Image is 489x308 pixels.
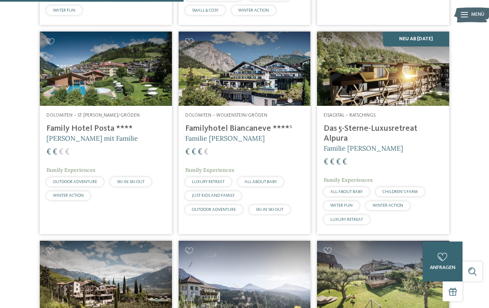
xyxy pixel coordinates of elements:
span: € [59,148,63,156]
span: € [185,148,190,156]
span: LUXURY RETREAT [330,218,363,222]
span: OUTDOOR ADVENTURE [192,208,236,212]
span: [PERSON_NAME] mit Familie [46,134,138,142]
span: SKI-IN SKI-OUT [256,208,283,212]
span: LUXURY RETREAT [192,180,225,184]
img: Familienhotels gesucht? Hier findet ihr die besten! [40,32,172,106]
a: Familienhotels gesucht? Hier findet ihr die besten! Neu ab [DATE] Eisacktal – Ratschings Das 5-St... [317,32,449,234]
h4: Family Hotel Posta **** [46,124,165,134]
span: SMALL & COSY [192,8,218,12]
span: € [198,148,202,156]
span: ALL ABOUT BABY [330,190,363,194]
span: Familie [PERSON_NAME] [185,134,265,142]
span: Eisacktal – Ratschings [324,113,375,118]
span: € [324,158,328,166]
a: anfragen [423,242,462,281]
span: JUST KIDS AND FAMILY [192,193,235,198]
span: € [65,148,70,156]
span: Family Experiences [46,166,95,174]
span: WATER FUN [53,8,75,12]
img: Familienhotels gesucht? Hier findet ihr die besten! [317,32,449,106]
span: Family Experiences [324,176,373,183]
span: WINTER ACTION [373,203,403,208]
span: Dolomiten – Wolkenstein/Gröden [185,113,267,118]
span: € [330,158,334,166]
span: Familie [PERSON_NAME] [324,144,403,152]
span: WATER FUN [330,203,353,208]
span: CHILDREN’S FARM [382,190,418,194]
img: Familienhotels gesucht? Hier findet ihr die besten! [179,32,311,106]
a: Familienhotels gesucht? Hier findet ihr die besten! Dolomiten – St. [PERSON_NAME]/Gröden Family H... [40,32,172,234]
h4: Das 5-Sterne-Luxusretreat Alpura [324,124,443,144]
span: anfragen [430,265,455,270]
span: € [53,148,57,156]
span: WINTER ACTION [53,193,84,198]
span: SKI-IN SKI-OUT [117,180,145,184]
span: Dolomiten – St. [PERSON_NAME]/Gröden [46,113,140,118]
span: € [342,158,347,166]
span: Family Experiences [185,166,234,174]
span: € [191,148,196,156]
a: Familienhotels gesucht? Hier findet ihr die besten! Dolomiten – Wolkenstein/Gröden Familyhotel Bi... [179,32,311,234]
span: OUTDOOR ADVENTURE [53,180,97,184]
span: ALL ABOUT BABY [244,180,277,184]
h4: Familyhotel Biancaneve ****ˢ [185,124,304,134]
span: € [46,148,51,156]
span: € [204,148,208,156]
span: € [336,158,341,166]
span: WINTER ACTION [238,8,269,12]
